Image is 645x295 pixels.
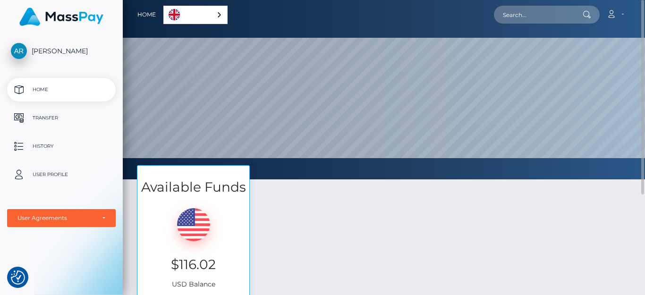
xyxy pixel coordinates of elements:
[144,255,242,274] h3: $116.02
[137,196,249,294] div: USD Balance
[17,214,95,222] div: User Agreements
[11,83,112,97] p: Home
[19,8,103,26] img: MassPay
[7,47,116,55] span: [PERSON_NAME]
[164,6,227,24] a: English
[163,6,228,24] aside: Language selected: English
[11,270,25,285] img: Revisit consent button
[494,6,583,24] input: Search...
[11,111,112,125] p: Transfer
[11,168,112,182] p: User Profile
[137,178,249,196] h3: Available Funds
[7,209,116,227] button: User Agreements
[163,6,228,24] div: Language
[7,135,116,158] a: History
[11,270,25,285] button: Consent Preferences
[137,5,156,25] a: Home
[177,208,210,241] img: USD.png
[7,106,116,130] a: Transfer
[7,78,116,101] a: Home
[7,163,116,186] a: User Profile
[11,139,112,153] p: History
